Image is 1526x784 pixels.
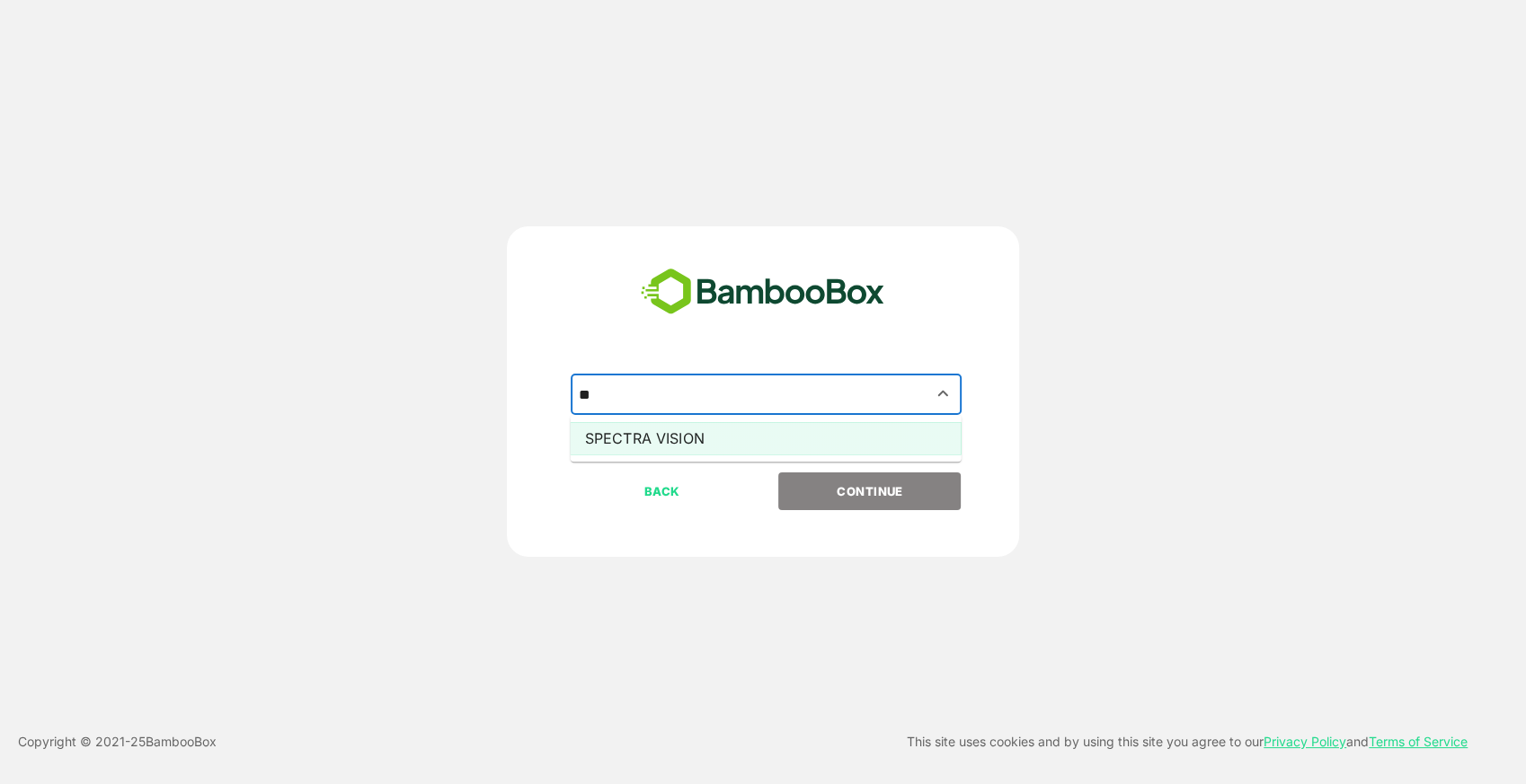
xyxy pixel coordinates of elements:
button: CONTINUE [778,472,961,510]
p: CONTINUE [780,481,960,501]
p: This site uses cookies and by using this site you agree to our and [907,731,1468,753]
a: Terms of Service [1369,734,1468,749]
button: BACK [571,472,753,510]
button: Close [931,382,955,406]
p: Copyright © 2021- 25 BambooBox [18,731,217,753]
p: BACK [572,481,752,501]
a: Privacy Policy [1264,734,1346,749]
img: bamboobox [631,262,894,322]
li: SPECTRA VISION [571,422,962,454]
